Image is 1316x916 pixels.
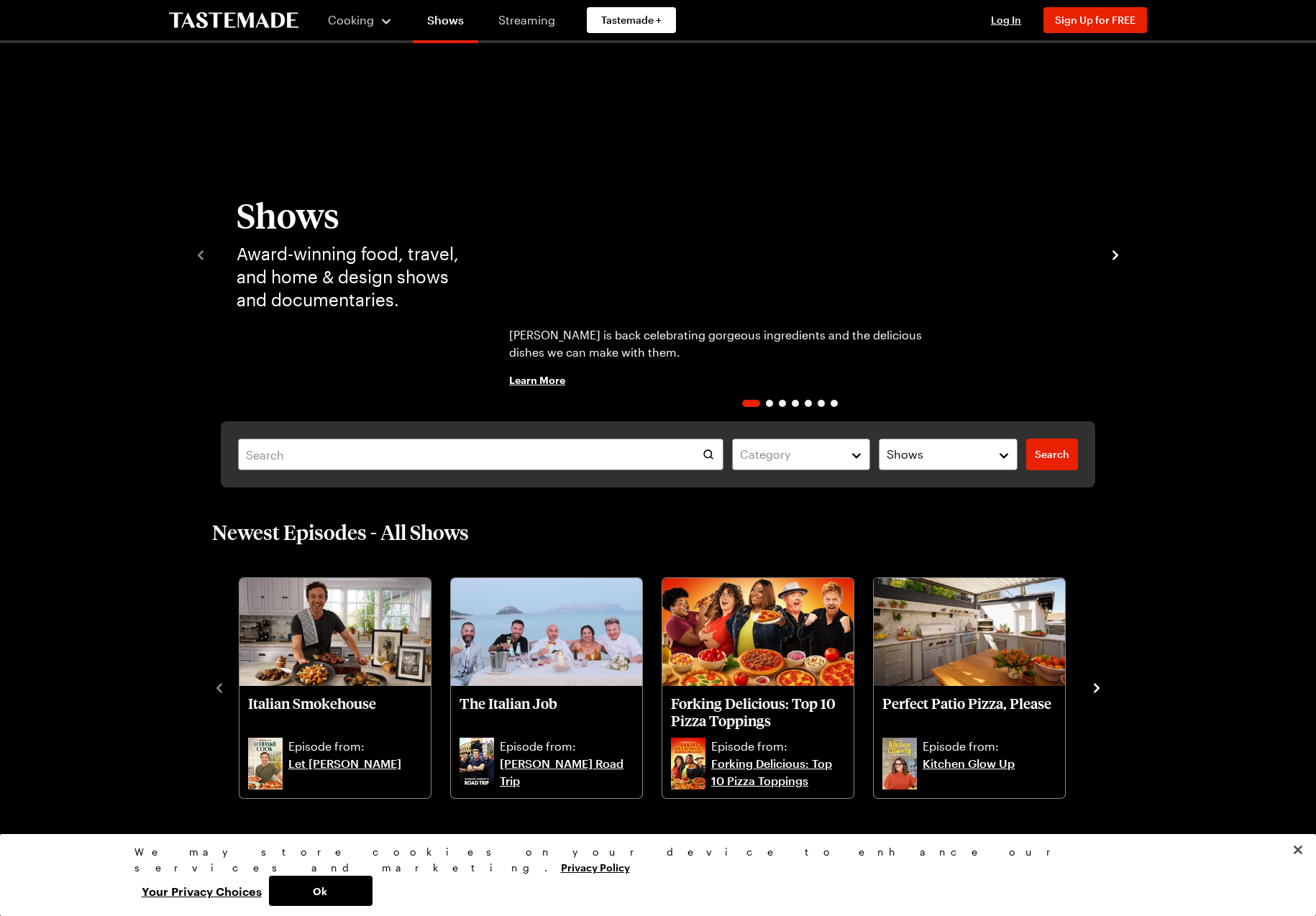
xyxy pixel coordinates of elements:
[561,860,630,874] a: More information about your privacy, opens in a new tab
[766,400,773,407] span: Go to slide 2
[740,446,841,463] div: Category
[662,578,854,798] div: Forking Delicious: Top 10 Pizza Toppings
[671,695,845,735] a: Forking Delicious: Top 10 Pizza Toppings
[237,196,463,234] h1: Shows
[492,86,1088,421] a: Jamie Oliver: Seasons[PERSON_NAME] is back celebrating gorgeous ingredients and the delicious dis...
[879,439,1018,470] button: Shows
[601,13,662,27] span: Tastemade +
[500,755,634,789] a: [PERSON_NAME] Road Trip
[288,738,422,755] p: Episode from:
[193,245,208,262] button: navigate to previous item
[587,7,676,33] a: Tastemade +
[509,372,565,387] span: Learn More
[818,400,825,407] span: Go to slide 6
[492,86,1088,421] div: 1 / 7
[212,519,469,545] h2: Newest Episodes - All Shows
[1089,678,1104,695] button: navigate to next item
[1108,245,1123,262] button: navigate to next item
[923,755,1056,789] a: Kitchen Glow Up
[238,439,723,470] input: Search
[288,755,422,789] a: Let [PERSON_NAME]
[212,678,227,695] button: navigate to previous item
[237,242,463,311] p: Award-winning food, travel, and home & design shows and documentaries.
[831,400,838,407] span: Go to slide 7
[451,578,642,686] img: The Italian Job
[248,695,422,735] a: Italian Smokehouse
[451,578,642,798] div: The Italian Job
[874,578,1065,798] div: Perfect Patio Pizza, Please
[1043,7,1147,33] button: Sign Up for FREE
[460,695,634,735] a: The Italian Job
[661,574,872,800] div: 3 / 10
[671,695,845,729] p: Forking Delicious: Top 10 Pizza Toppings
[1026,439,1078,470] a: filters
[134,844,1170,906] div: Privacy
[134,876,269,906] button: Your Privacy Choices
[269,876,373,906] button: Ok
[248,695,422,729] p: Italian Smokehouse
[732,439,871,470] button: Category
[239,578,431,686] img: Italian Smokehouse
[328,13,374,27] span: Cooking
[872,574,1084,800] div: 4 / 10
[779,400,786,407] span: Go to slide 3
[711,738,845,755] p: Episode from:
[449,574,661,800] div: 2 / 10
[882,695,1056,729] p: Perfect Patio Pizza, Please
[887,446,923,463] span: Shows
[1282,834,1314,866] button: Close
[509,326,959,361] p: [PERSON_NAME] is back celebrating gorgeous ingredients and the delicious dishes we can make with ...
[874,578,1065,686] img: Perfect Patio Pizza, Please
[792,400,799,407] span: Go to slide 4
[134,844,1170,876] div: We may store cookies on your device to enhance our services and marketing.
[662,578,854,686] img: Forking Delicious: Top 10 Pizza Toppings
[923,738,1056,755] p: Episode from:
[1035,447,1069,462] span: Search
[1055,14,1135,26] span: Sign Up for FREE
[977,13,1035,27] button: Log In
[805,400,812,407] span: Go to slide 5
[711,755,845,789] a: Forking Delicious: Top 10 Pizza Toppings
[413,3,478,43] a: Shows
[500,738,634,755] p: Episode from:
[327,3,393,37] button: Cooking
[492,86,1088,421] img: Jamie Oliver: Seasons
[742,400,760,407] span: Go to slide 1
[991,14,1021,26] span: Log In
[882,695,1056,735] a: Perfect Patio Pizza, Please
[460,695,634,729] p: The Italian Job
[239,578,431,798] div: Italian Smokehouse
[238,574,449,800] div: 1 / 10
[169,12,298,29] a: To Tastemade Home Page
